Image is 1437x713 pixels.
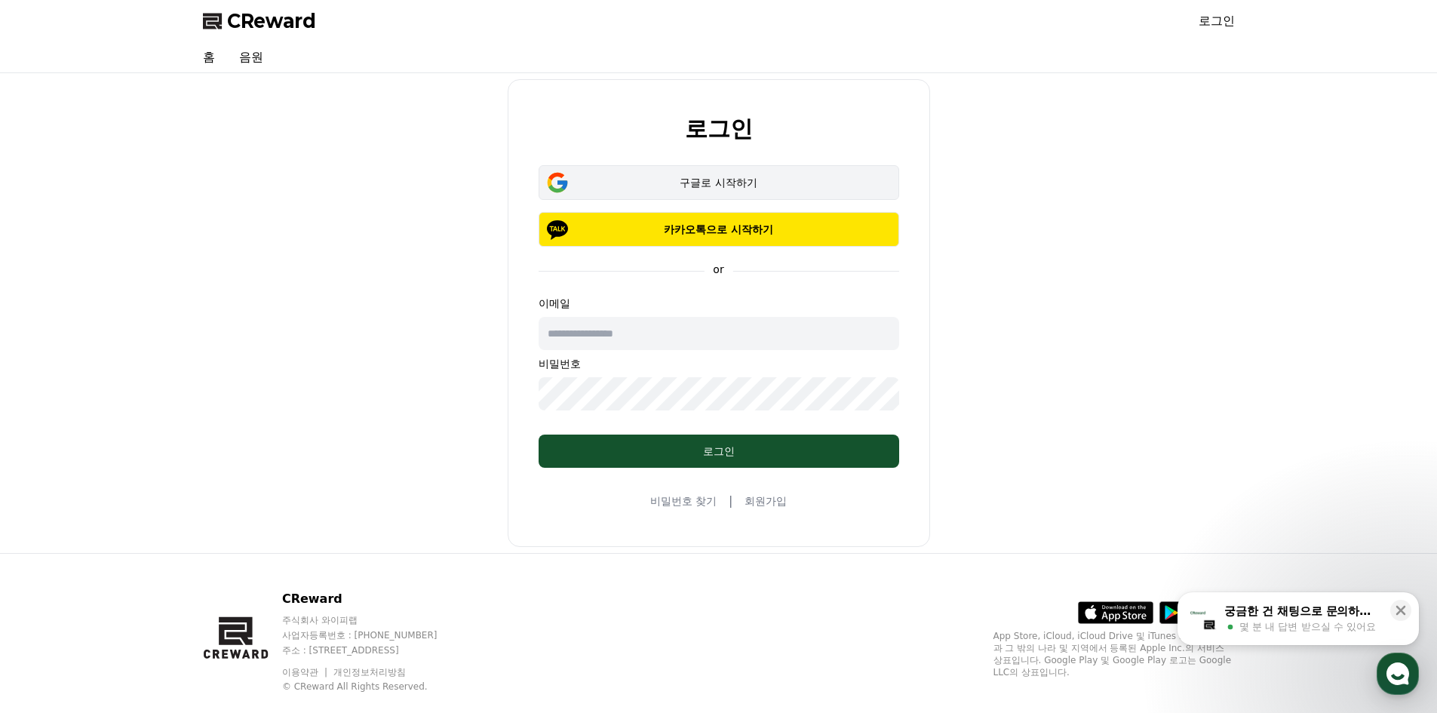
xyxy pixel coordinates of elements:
[560,222,877,237] p: 카카오톡으로 시작하기
[282,614,466,626] p: 주식회사 와이피랩
[233,501,251,513] span: 설정
[282,590,466,608] p: CReward
[685,116,753,141] h2: 로그인
[282,681,466,693] p: © CReward All Rights Reserved.
[745,493,787,509] a: 회원가입
[539,165,899,200] button: 구글로 시작하기
[195,478,290,516] a: 설정
[704,262,732,277] p: or
[227,9,316,33] span: CReward
[100,478,195,516] a: 대화
[48,501,57,513] span: 홈
[993,630,1235,678] p: App Store, iCloud, iCloud Drive 및 iTunes Store는 미국과 그 밖의 나라 및 지역에서 등록된 Apple Inc.의 서비스 상표입니다. Goo...
[560,175,877,190] div: 구글로 시작하기
[282,629,466,641] p: 사업자등록번호 : [PHONE_NUMBER]
[539,212,899,247] button: 카카오톡으로 시작하기
[539,435,899,468] button: 로그인
[539,356,899,371] p: 비밀번호
[1199,12,1235,30] a: 로그인
[138,502,156,514] span: 대화
[203,9,316,33] a: CReward
[539,296,899,311] p: 이메일
[569,444,869,459] div: 로그인
[650,493,717,509] a: 비밀번호 찾기
[282,667,330,678] a: 이용약관
[191,42,227,72] a: 홈
[227,42,275,72] a: 음원
[5,478,100,516] a: 홈
[333,667,406,678] a: 개인정보처리방침
[729,492,732,510] span: |
[282,644,466,656] p: 주소 : [STREET_ADDRESS]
